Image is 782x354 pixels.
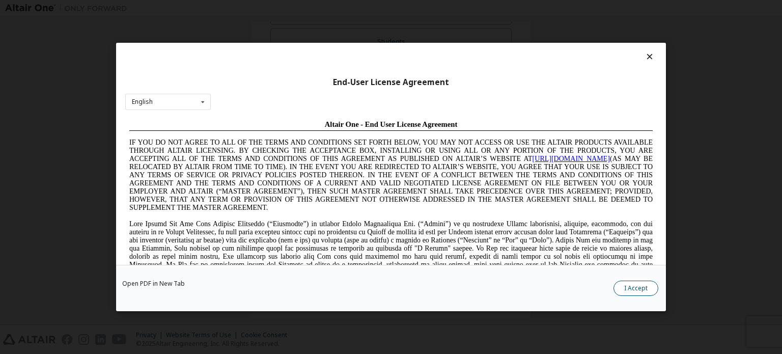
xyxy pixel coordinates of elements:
a: Open PDF in New Tab [122,281,185,287]
button: I Accept [613,281,658,296]
span: Lore Ipsumd Sit Ame Cons Adipisc Elitseddo (“Eiusmodte”) in utlabor Etdolo Magnaaliqua Eni. (“Adm... [4,104,527,177]
span: IF YOU DO NOT AGREE TO ALL OF THE TERMS AND CONDITIONS SET FORTH BELOW, YOU MAY NOT ACCESS OR USE... [4,22,527,95]
a: [URL][DOMAIN_NAME] [407,39,485,46]
div: End-User License Agreement [125,77,657,88]
div: English [132,99,153,105]
span: Altair One - End User License Agreement [200,4,332,12]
